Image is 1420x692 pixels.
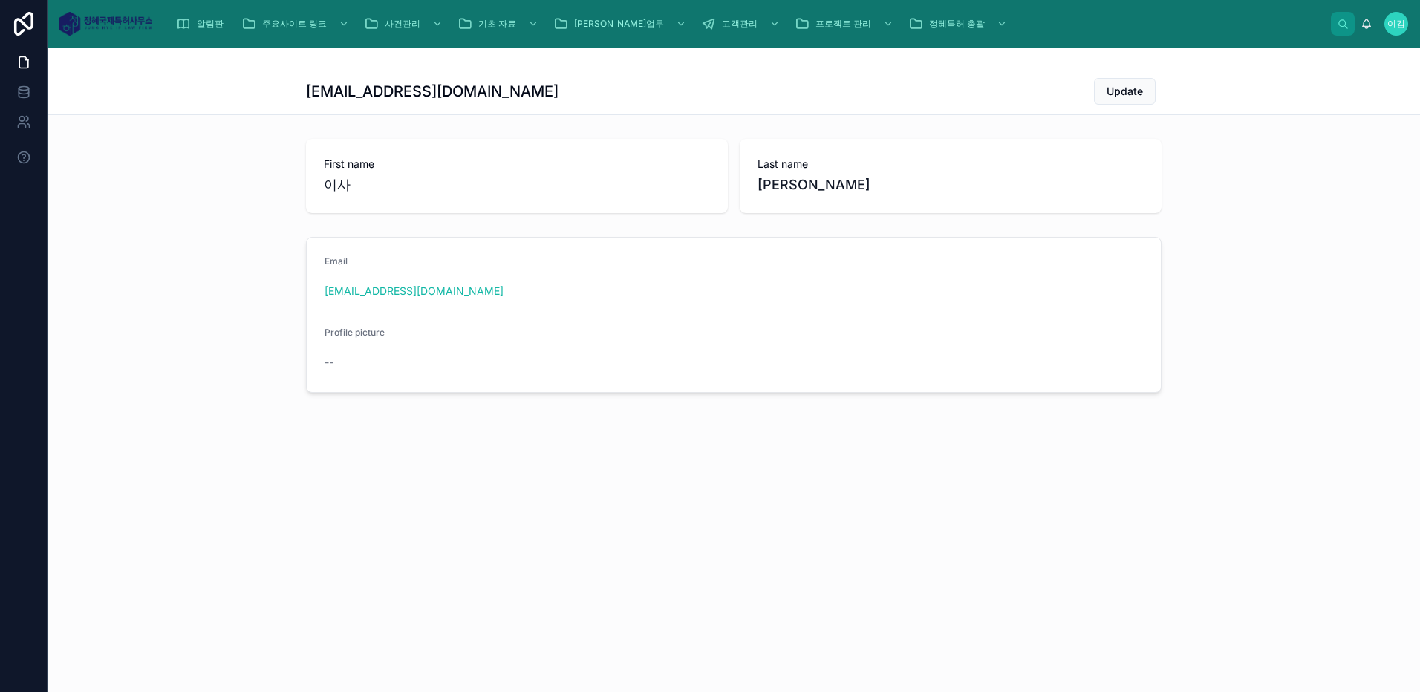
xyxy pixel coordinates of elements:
span: 사건관리 [385,18,420,30]
span: Email [325,255,348,267]
a: 프로젝트 관리 [790,10,901,37]
span: 기초 자료 [478,18,516,30]
span: 이김 [1387,18,1405,30]
img: App logo [59,12,152,36]
a: [PERSON_NAME]업무 [549,10,694,37]
span: [PERSON_NAME] [758,174,1144,195]
a: [EMAIL_ADDRESS][DOMAIN_NAME] [325,284,504,298]
a: 사건관리 [359,10,450,37]
span: 주요사이트 링크 [262,18,327,30]
span: -- [325,355,333,370]
h1: [EMAIL_ADDRESS][DOMAIN_NAME] [306,81,558,102]
a: 정혜특허 총괄 [904,10,1014,37]
span: Last name [758,157,1144,172]
span: 이사 [324,174,710,195]
span: First name [324,157,710,172]
a: 기초 자료 [453,10,546,37]
span: Profile picture [325,327,385,338]
a: 주요사이트 링크 [237,10,356,37]
span: 프로젝트 관리 [815,18,871,30]
span: 정혜특허 총괄 [929,18,985,30]
a: 알림판 [172,10,234,37]
a: 고객관리 [697,10,787,37]
span: 알림판 [197,18,224,30]
button: Update [1094,78,1156,105]
div: scrollable content [164,7,1331,40]
span: Update [1107,84,1143,99]
span: [PERSON_NAME]업무 [574,18,664,30]
span: 고객관리 [722,18,758,30]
